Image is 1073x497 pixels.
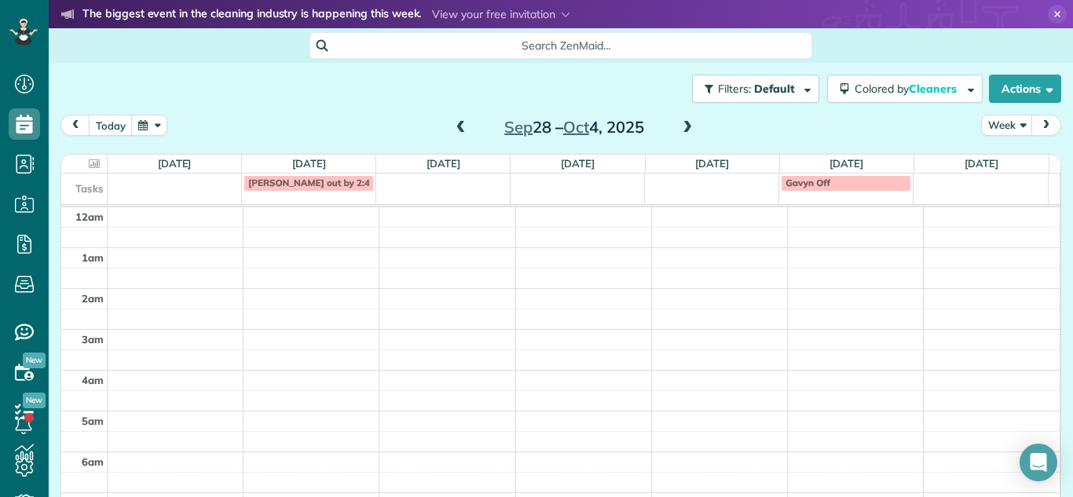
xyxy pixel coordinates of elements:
[60,115,90,136] button: prev
[989,75,1061,103] button: Actions
[23,393,46,408] span: New
[561,157,595,170] a: [DATE]
[695,157,729,170] a: [DATE]
[981,115,1033,136] button: Week
[89,115,133,136] button: today
[1031,115,1061,136] button: next
[909,82,959,96] span: Cleaners
[82,455,104,468] span: 6am
[504,117,533,137] span: Sep
[248,177,407,188] span: [PERSON_NAME] out by 2:45p or off
[692,75,819,103] button: Filters: Default
[23,353,46,368] span: New
[965,157,998,170] a: [DATE]
[754,82,796,96] span: Default
[786,177,829,188] span: Gavyn Off
[82,251,104,264] span: 1am
[82,292,104,305] span: 2am
[158,157,192,170] a: [DATE]
[718,82,751,96] span: Filters:
[855,82,962,96] span: Colored by
[1020,444,1057,481] div: Open Intercom Messenger
[82,333,104,345] span: 3am
[82,6,421,24] strong: The biggest event in the cleaning industry is happening this week.
[684,75,819,103] a: Filters: Default
[827,75,983,103] button: Colored byCleaners
[82,374,104,386] span: 4am
[476,119,672,136] h2: 28 – 4, 2025
[75,210,104,223] span: 12am
[829,157,863,170] a: [DATE]
[292,157,326,170] a: [DATE]
[563,117,589,137] span: Oct
[427,157,460,170] a: [DATE]
[82,415,104,427] span: 5am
